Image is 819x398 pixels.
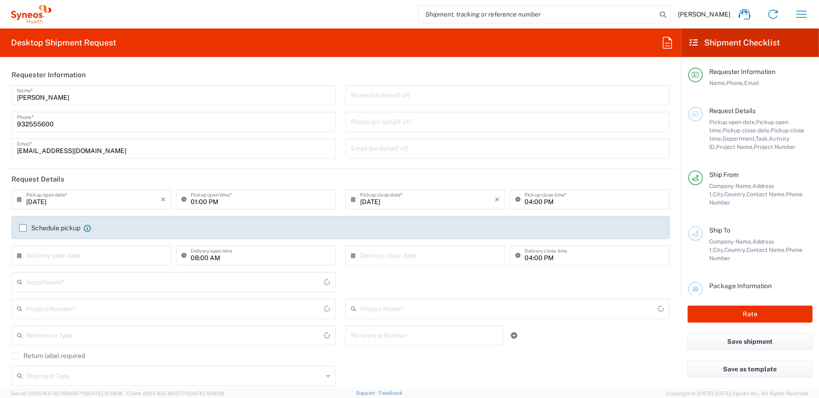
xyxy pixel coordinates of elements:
a: Feedback [379,390,402,396]
input: Shipment, tracking or reference number [418,6,656,23]
span: Email [744,80,759,86]
h2: Request Details [11,175,64,184]
span: Department, [723,135,756,142]
button: Rate [688,306,813,323]
span: [DATE] 10:40:19 [188,391,224,396]
span: Package Information [709,282,772,290]
button: Save as template [688,361,813,378]
span: Request Details [709,107,756,114]
span: Package 1: [709,294,733,309]
span: [PERSON_NAME] [678,10,730,18]
span: Country, [724,191,746,198]
span: Project Number [754,143,796,150]
span: Task, [756,135,769,142]
h2: Requester Information [11,70,86,80]
a: Add Reference [508,329,520,342]
span: Pickup close date, [723,127,771,134]
h2: Shipment Checklist [689,37,780,48]
span: Country, [724,246,746,253]
span: Copyright © [DATE]-[DATE] Agistix Inc., All Rights Reserved [666,389,808,398]
span: Ship From [709,171,739,178]
span: Company Name, [709,238,752,245]
span: Pickup open date, [709,119,756,125]
span: Ship To [709,227,730,234]
span: Company Name, [709,182,752,189]
span: Phone, [726,80,744,86]
span: Server: 2025.16.0-82789e55714 [11,391,123,396]
i: × [161,192,166,207]
span: Name, [709,80,726,86]
span: Project Name, [716,143,754,150]
i: × [495,192,500,207]
span: Requester Information [709,68,775,75]
button: Save shipment [688,333,813,350]
span: Contact Name, [746,246,786,253]
label: Schedule pickup [19,224,80,232]
h2: Desktop Shipment Request [11,37,116,48]
span: Client: 2025.16.0-8fc0770 [127,391,224,396]
label: Return label required [11,352,85,359]
span: City, [713,191,724,198]
a: Support [356,390,379,396]
span: City, [713,246,724,253]
span: Contact Name, [746,191,786,198]
span: [DATE] 10:56:16 [87,391,123,396]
